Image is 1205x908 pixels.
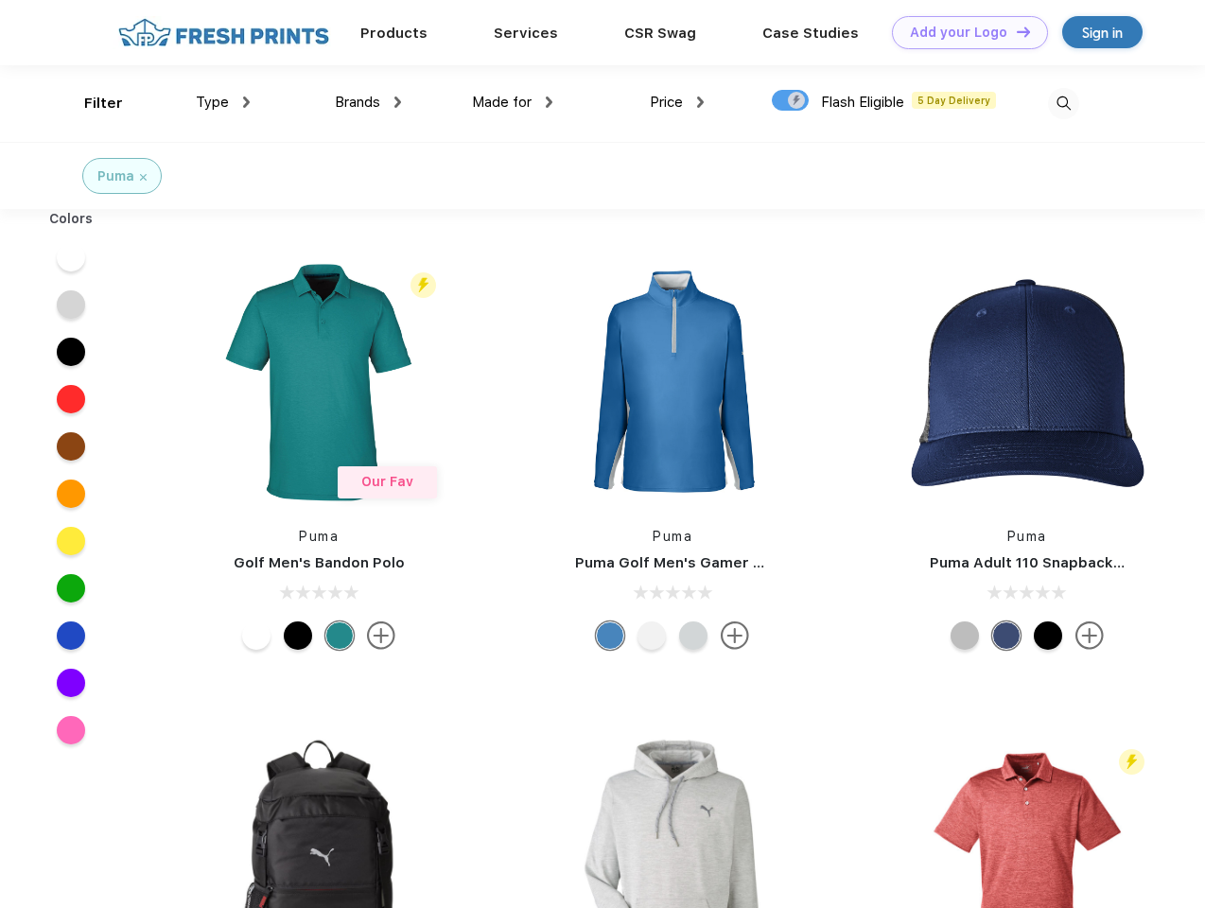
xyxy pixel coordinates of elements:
img: fo%20logo%202.webp [113,16,335,49]
img: more.svg [721,621,749,650]
img: more.svg [367,621,395,650]
span: Type [196,94,229,111]
div: Puma Black [284,621,312,650]
span: Our Fav [361,474,413,489]
img: func=resize&h=266 [547,256,798,508]
img: dropdown.png [546,96,552,108]
a: Puma [299,529,339,544]
div: Puma [97,166,134,186]
img: func=resize&h=266 [901,256,1153,508]
span: 5 Day Delivery [912,92,996,109]
span: Brands [335,94,380,111]
img: flash_active_toggle.svg [1119,749,1144,775]
img: func=resize&h=266 [193,256,445,508]
div: Filter [84,93,123,114]
a: CSR Swag [624,25,696,42]
a: Products [360,25,428,42]
div: Green Lagoon [325,621,354,650]
div: Colors [35,209,108,229]
div: Add your Logo [910,25,1007,41]
a: Puma [1007,529,1047,544]
img: DT [1017,26,1030,37]
a: Services [494,25,558,42]
span: Price [650,94,683,111]
div: High Rise [679,621,707,650]
div: Bright White [637,621,666,650]
div: Sign in [1082,22,1123,44]
div: Pma Blk Pma Blk [1034,621,1062,650]
img: flash_active_toggle.svg [410,272,436,298]
img: dropdown.png [697,96,704,108]
a: Sign in [1062,16,1143,48]
span: Made for [472,94,532,111]
img: desktop_search.svg [1048,88,1079,119]
div: Bright Cobalt [596,621,624,650]
span: Flash Eligible [821,94,904,111]
div: Peacoat Qut Shd [992,621,1021,650]
img: dropdown.png [243,96,250,108]
div: Quarry with Brt Whit [951,621,979,650]
img: filter_cancel.svg [140,174,147,181]
a: Golf Men's Bandon Polo [234,554,405,571]
a: Puma Golf Men's Gamer Golf Quarter-Zip [575,554,874,571]
div: Bright White [242,621,271,650]
a: Puma [653,529,692,544]
img: dropdown.png [394,96,401,108]
img: more.svg [1075,621,1104,650]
